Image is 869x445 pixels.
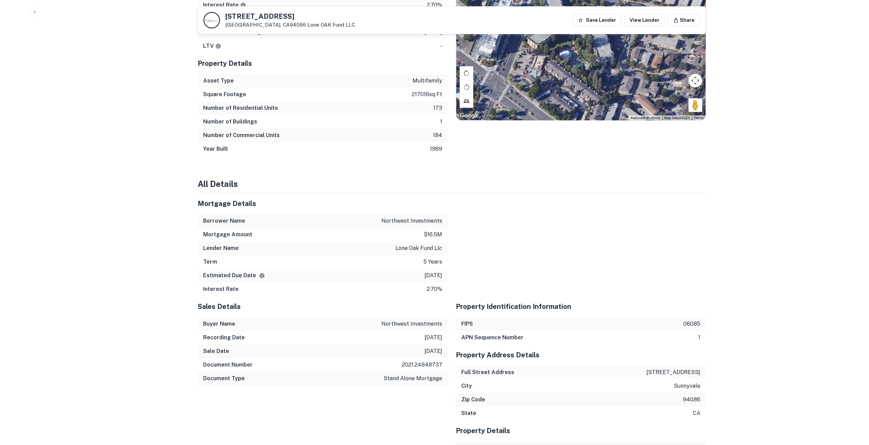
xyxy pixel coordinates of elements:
[460,66,473,80] button: Rotate map clockwise
[198,58,448,69] h5: Property Details
[203,361,253,369] h6: Document Number
[383,374,442,383] p: stand alone mortgage
[427,285,442,293] p: 2.70%
[225,13,355,20] h5: [STREET_ADDRESS]
[259,272,265,279] svg: Estimate is based on a standard schedule for this type of loan.
[215,43,221,49] svg: LTVs displayed on the website are for informational purposes only and may be reported incorrectly...
[674,382,700,390] p: sunnyvale
[225,22,355,28] p: [GEOGRAPHIC_DATA], CA94086
[461,368,514,376] h6: Full Street Address
[203,347,229,355] h6: Sale Date
[460,80,473,94] button: Rotate map counterclockwise
[203,333,245,342] h6: Recording Date
[424,333,442,342] p: [DATE]
[203,104,278,112] h6: Number of Residential Units
[381,217,442,225] p: northwest investments
[688,98,702,112] button: Drag Pegman onto the map to open Street View
[412,90,442,99] p: 217016 sq ft
[203,374,245,383] h6: Document Type
[423,258,442,266] p: 5 years
[461,409,476,417] h6: State
[456,301,706,312] h5: Property Identification Information
[458,111,480,120] a: Open this area in Google Maps (opens a new window)
[240,2,246,8] svg: The interest rates displayed on the website are for informational purposes only and may be report...
[203,145,228,153] h6: Year Built
[203,244,239,252] h6: Lender Name
[572,14,621,26] button: Save Lender
[698,333,700,342] p: 1
[461,382,472,390] h6: City
[693,409,700,417] p: ca
[203,77,234,85] h6: Asset Type
[203,285,239,293] h6: Interest Rate
[456,350,706,360] h5: Property Address Details
[203,42,221,50] h6: LTV
[198,198,448,209] h5: Mortgage Details
[203,1,246,9] h6: Interest Rate
[433,104,442,112] p: 173
[307,22,355,28] a: Lone OAK Fund LLC
[203,258,217,266] h6: Term
[424,271,442,280] p: [DATE]
[458,111,480,120] img: Google
[456,426,706,436] h5: Property Details
[461,396,485,404] h6: Zip Code
[461,333,523,342] h6: APN Sequence Number
[402,361,442,369] p: 2021.24848737
[440,118,442,126] p: 1
[688,74,702,87] button: Map camera controls
[433,131,442,139] p: 184
[198,178,706,190] h4: All Details
[427,1,442,9] p: 2.70%
[440,42,442,50] p: -
[683,396,700,404] p: 94086
[683,320,700,328] p: 06085
[460,94,473,108] button: Tilt map
[694,116,703,120] a: Terms (opens in new tab)
[424,231,442,239] p: $16.5m
[646,368,700,376] p: [STREET_ADDRESS]
[395,244,442,252] p: lone oak fund llc
[624,14,665,26] a: View Lender
[203,320,235,328] h6: Buyer Name
[203,131,280,139] h6: Number of Commercial Units
[198,301,448,312] h5: Sales Details
[381,320,442,328] p: northwest investments
[461,320,473,328] h6: FIPS
[424,347,442,355] p: [DATE]
[412,77,442,85] p: multifamily
[203,118,257,126] h6: Number of Buildings
[430,145,442,153] p: 1969
[203,271,265,280] h6: Estimated Due Date
[664,116,690,120] span: Map data ©2025
[631,116,660,120] button: Keyboard shortcuts
[203,90,246,99] h6: Square Footage
[203,217,245,225] h6: Borrower Name
[203,231,252,239] h6: Mortgage Amount
[668,14,700,26] button: Share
